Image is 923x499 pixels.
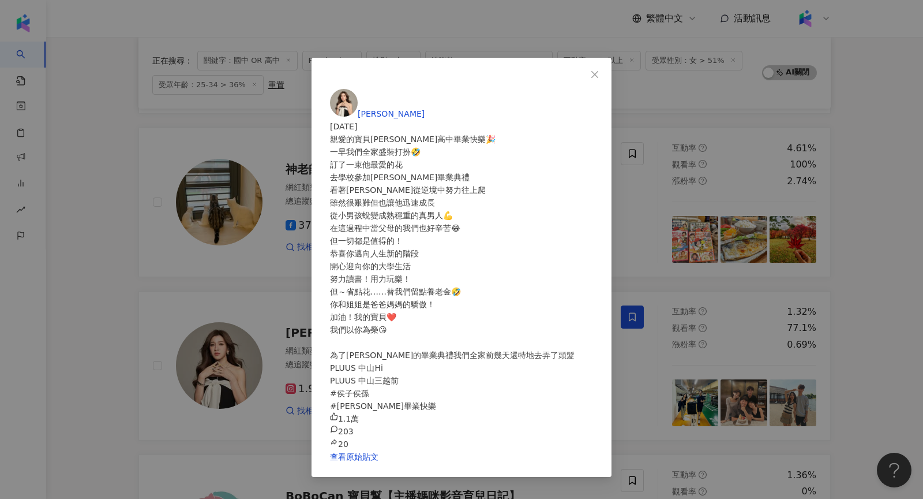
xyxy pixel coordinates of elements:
[330,452,378,461] a: 查看原始貼文
[330,438,593,450] div: 20
[358,109,425,118] span: [PERSON_NAME]
[330,425,593,438] div: 203
[590,70,599,79] span: close
[330,120,593,133] div: [DATE]
[583,63,606,86] button: Close
[330,412,593,425] div: 1.1萬
[330,109,425,118] a: KOL Avatar[PERSON_NAME]
[330,133,593,412] div: 親愛的寶貝[PERSON_NAME]高中畢業快樂🎉 一早我們全家盛裝打扮🤣 訂了一束他最愛的花 去學校參加[PERSON_NAME]畢業典禮 看著[PERSON_NAME]從逆境中努力往上爬 雖...
[330,89,358,117] img: KOL Avatar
